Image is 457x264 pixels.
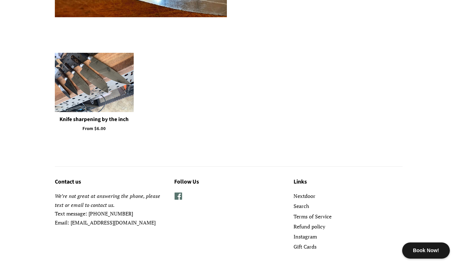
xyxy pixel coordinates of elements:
[55,125,134,132] p: From $6.00
[55,53,134,145] a: Knife sharpening by the inch Knife sharpening by the inch From $6.00
[55,177,163,187] h3: Contact us
[294,213,332,220] a: Terms of Service
[174,177,283,187] h3: Follow Us
[55,192,163,227] p: Text message: [PHONE_NUMBER] Email: [EMAIL_ADDRESS][DOMAIN_NAME]
[294,233,317,240] a: Instagram
[294,243,316,250] a: Gift Cards
[294,203,309,209] a: Search
[294,223,325,230] a: Refund policy
[55,116,134,123] p: Knife sharpening by the inch
[294,177,402,187] h3: Links
[294,193,315,199] a: Nextdoor
[55,53,134,112] img: Knife sharpening by the inch
[55,193,160,208] em: We’re not great at answering the phone, please text or email to contact us.
[402,242,450,259] div: Book Now!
